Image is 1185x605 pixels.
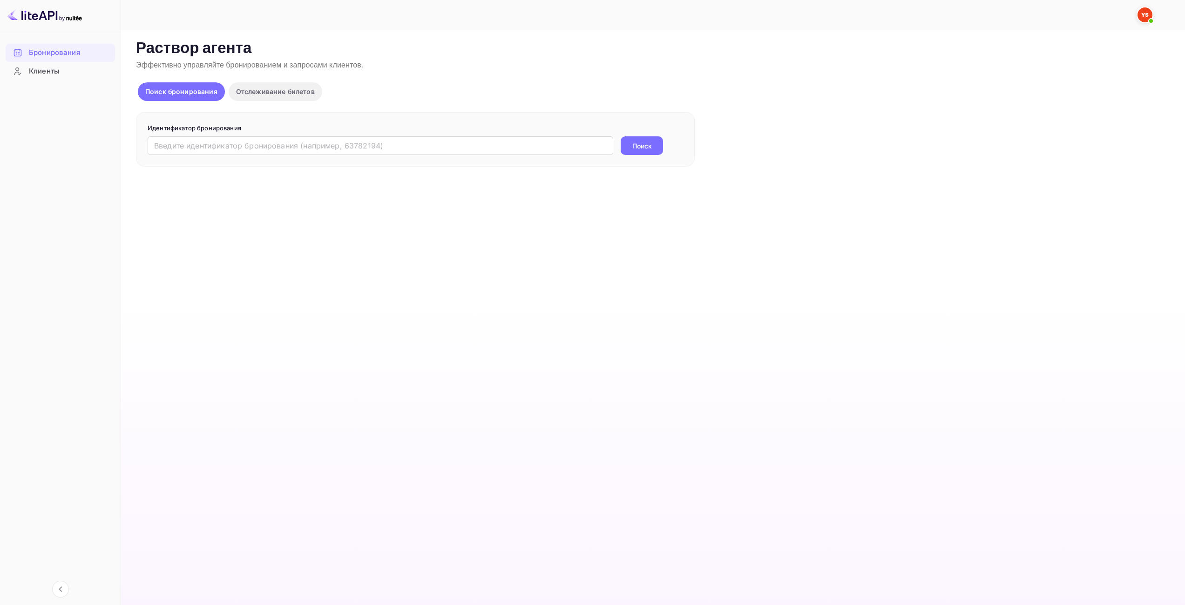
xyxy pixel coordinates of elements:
img: Логотип LiteAPI [7,7,82,22]
div: Клиенты [6,62,115,81]
a: Клиенты [6,62,115,80]
ya-tr-span: Поиск бронирования [145,87,217,95]
button: Поиск [621,136,663,155]
input: Введите идентификатор бронирования (например, 63782194) [148,136,613,155]
ya-tr-span: Клиенты [29,66,59,77]
ya-tr-span: Раствор агента [136,39,252,59]
a: Бронирования [6,44,115,61]
button: Свернуть навигацию [52,581,69,598]
ya-tr-span: Эффективно управляйте бронированием и запросами клиентов. [136,60,363,70]
ya-tr-span: Идентификатор бронирования [148,124,241,132]
ya-tr-span: Поиск [632,141,652,151]
ya-tr-span: Отслеживание билетов [236,87,315,95]
div: Бронирования [6,44,115,62]
ya-tr-span: Бронирования [29,47,80,58]
img: Служба Поддержки Яндекса [1138,7,1152,22]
